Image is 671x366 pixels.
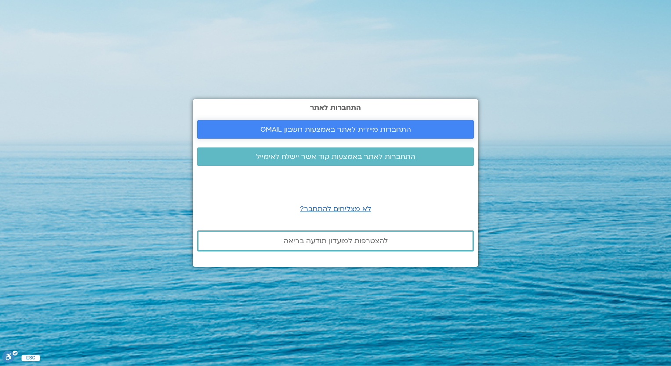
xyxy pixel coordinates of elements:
[197,230,474,251] a: להצטרפות למועדון תודעה בריאה
[197,120,474,139] a: התחברות מיידית לאתר באמצעות חשבון GMAIL
[284,237,388,245] span: להצטרפות למועדון תודעה בריאה
[256,153,415,161] span: התחברות לאתר באמצעות קוד אשר יישלח לאימייל
[197,147,474,166] a: התחברות לאתר באמצעות קוד אשר יישלח לאימייל
[260,126,411,133] span: התחברות מיידית לאתר באמצעות חשבון GMAIL
[197,104,474,111] h2: התחברות לאתר
[300,204,371,214] a: לא מצליחים להתחבר?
